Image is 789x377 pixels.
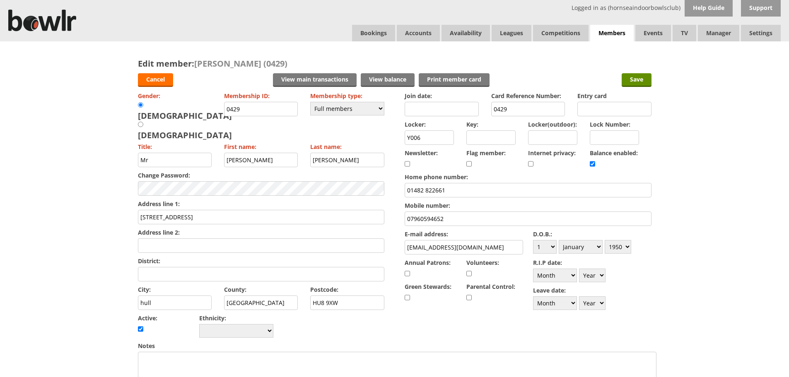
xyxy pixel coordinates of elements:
[138,200,384,208] label: Address line 1:
[138,314,200,322] label: Active:
[224,143,298,151] label: First name:
[138,342,651,350] label: Notes
[533,25,589,41] a: Competitions
[138,257,384,265] label: District:
[405,202,651,209] label: Mobile number:
[138,121,232,141] div: [DEMOGRAPHIC_DATA]
[405,259,461,267] label: Annual Patrons:
[194,58,287,69] span: [PERSON_NAME] (0429)
[273,73,357,87] a: View main transactions
[533,286,651,294] label: Leave date:
[419,73,490,87] a: Print member card
[310,286,384,293] label: Postcode:
[590,25,634,42] span: Members
[590,120,639,128] label: Lock Number:
[138,228,384,236] label: Address line 2:
[528,149,590,157] label: Internet privacy:
[405,283,461,291] label: Green Stewards:
[138,286,212,293] label: City:
[466,149,528,157] label: Flag member:
[622,73,651,87] input: Save
[138,92,212,100] label: Gender:
[528,120,577,128] label: Locker(outdoor):
[405,92,479,100] label: Join date:
[577,92,651,100] label: Entry card
[533,230,651,238] label: D.O.B.:
[466,283,523,291] label: Parental Control:
[405,230,523,238] label: E-mail address:
[224,92,298,100] label: Membership ID:
[224,286,298,293] label: County:
[466,120,516,128] label: Key:
[138,143,212,151] label: Title:
[199,314,273,322] label: Ethnicity:
[138,73,173,87] a: Cancel
[405,120,454,128] label: Locker:
[698,25,739,41] span: Manager
[466,259,523,267] label: Volunteers:
[635,25,671,41] a: Events
[741,25,781,41] span: Settings
[533,259,651,267] label: R.I.P date:
[590,149,651,157] label: Balance enabled:
[442,25,490,41] a: Availability
[405,173,651,181] label: Home phone number:
[138,102,232,121] div: [DEMOGRAPHIC_DATA]
[673,25,696,41] span: TV
[492,25,531,41] a: Leagues
[361,73,415,87] a: View balance
[310,143,384,151] label: Last name:
[405,149,466,157] label: Newsletter:
[352,25,395,41] a: Bookings
[491,92,565,100] label: Card Reference Number:
[397,25,440,41] span: Accounts
[138,171,384,179] label: Change Password:
[310,92,384,100] label: Membership type:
